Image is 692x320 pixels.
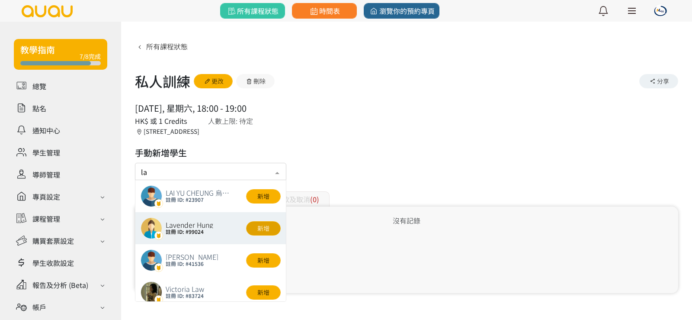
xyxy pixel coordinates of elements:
[135,116,199,126] div: HK$ 或 1 Credits
[246,189,281,204] button: 新增
[208,116,253,126] div: 人數上限: 待定
[166,221,213,228] div: Lavender Hung
[194,74,233,88] a: 更改
[166,196,231,203] span: 註冊 ID: #23907
[364,3,439,19] a: 瀏覽你的預約專頁
[166,228,213,235] span: 註冊 ID: #99024
[32,191,60,202] div: 專頁設定
[154,231,163,240] img: badge.png
[265,191,330,207] div: 退款及取消
[32,280,88,290] div: 報告及分析 (Beta)
[236,74,275,88] button: 刪除
[32,213,60,224] div: 課程管理
[135,102,253,115] div: [DATE], 星期六, 18:00 - 19:00
[226,6,279,16] span: 所有課程狀態
[135,41,188,52] a: 所有課程狀態
[166,285,204,292] div: Victoria Law
[166,189,231,196] div: LAI YU CHEUNG 烏蠅哥
[135,146,286,159] h3: 手動新增學生
[368,6,435,16] span: 瀏覽你的預約專頁
[246,221,281,236] button: 新增
[166,292,204,299] span: 註冊 ID: #83724
[308,6,340,16] span: 時間表
[144,215,670,226] div: 沒有記錄
[292,3,357,19] a: 時間表
[220,3,285,19] a: 所有課程狀態
[32,236,74,246] div: 購買套票設定
[154,263,163,272] img: badge.png
[141,165,280,176] input: 請選擇現有學生
[154,295,163,304] img: badge.png
[21,5,74,17] img: logo.svg
[32,302,46,312] div: 帳戶
[135,127,199,136] div: [STREET_ADDRESS]
[310,194,319,204] span: (0)
[135,71,190,91] h1: 私人訓練
[146,41,188,52] span: 所有課程狀態
[639,74,678,88] div: 分享
[154,199,163,208] img: badge.png
[166,260,218,267] span: 註冊 ID: #41536
[246,253,281,268] button: 新增
[246,285,281,300] button: 新增
[166,253,218,260] div: [PERSON_NAME]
